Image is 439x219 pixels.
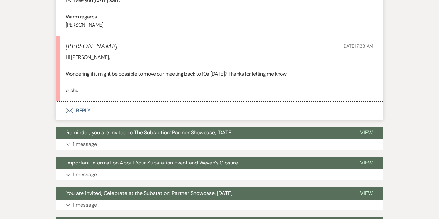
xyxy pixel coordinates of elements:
p: [PERSON_NAME] [66,21,373,29]
span: Important Information About Your Substation Event and Weven's Closure [66,159,238,166]
button: 1 message [56,139,383,150]
h5: [PERSON_NAME] [66,43,117,51]
p: Hi [PERSON_NAME], [66,53,373,62]
span: [DATE] 7:38 AM [342,43,373,49]
span: View [360,159,373,166]
button: View [350,187,383,200]
button: 1 message [56,200,383,211]
button: Reminder, you are invited to The Substation: Partner Showcase, [DATE] [56,127,350,139]
span: Reminder, you are invited to The Substation: Partner Showcase, [DATE] [66,129,233,136]
p: Warm regards, [66,13,373,21]
button: Important Information About Your Substation Event and Weven's Closure [56,157,350,169]
p: elisha [66,86,373,95]
button: View [350,157,383,169]
p: 1 message [73,170,97,179]
button: Reply [56,102,383,120]
button: View [350,127,383,139]
button: 1 message [56,169,383,180]
span: You are invited, Celebrate at the Substation: Partner Showcase, [DATE] [66,190,232,197]
span: View [360,129,373,136]
span: View [360,190,373,197]
p: Wondering if it might be possible to move our meeting back to 10a [DATE]? Thanks for letting me k... [66,70,373,78]
button: You are invited, Celebrate at the Substation: Partner Showcase, [DATE] [56,187,350,200]
p: 1 message [73,201,97,209]
p: 1 message [73,140,97,149]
